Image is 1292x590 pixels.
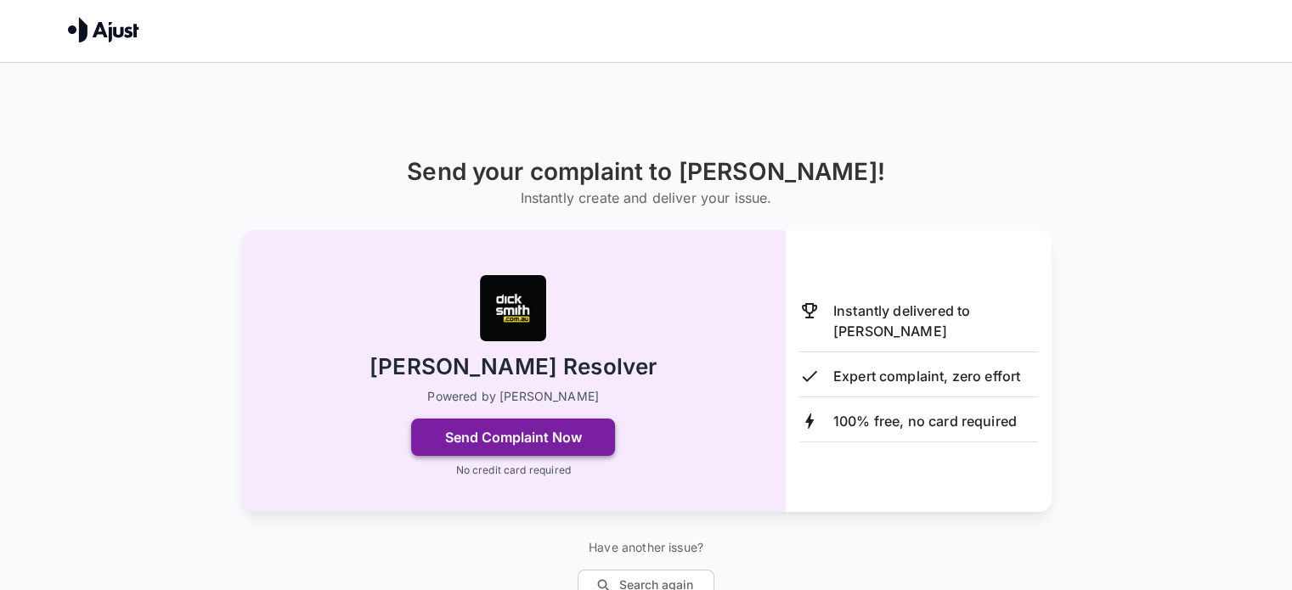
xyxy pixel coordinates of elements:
p: Expert complaint, zero effort [833,366,1020,386]
p: No credit card required [455,463,570,478]
h1: Send your complaint to [PERSON_NAME]! [407,158,885,186]
h6: Instantly create and deliver your issue. [407,186,885,210]
p: Instantly delivered to [PERSON_NAME] [833,301,1038,341]
button: Send Complaint Now [411,419,615,456]
h2: [PERSON_NAME] Resolver [370,352,657,382]
p: Powered by [PERSON_NAME] [427,388,599,405]
img: Dick Smith [479,274,547,342]
p: Have another issue? [578,539,714,556]
p: 100% free, no card required [833,411,1017,431]
img: Ajust [68,17,139,42]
